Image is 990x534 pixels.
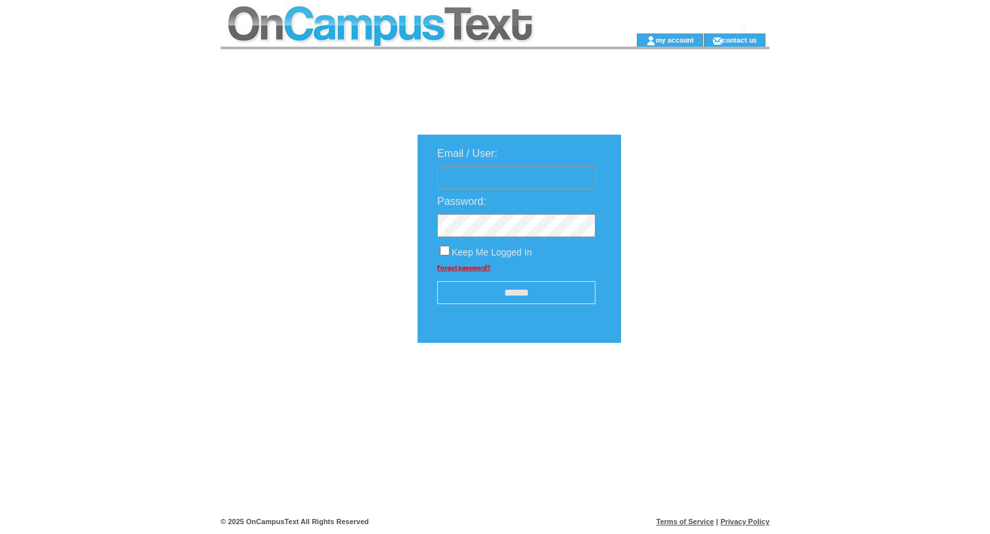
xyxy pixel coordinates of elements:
a: Privacy Policy [720,518,769,525]
a: my account [656,35,694,44]
a: Terms of Service [656,518,714,525]
span: Password: [437,196,486,207]
img: transparent.png [659,376,725,392]
a: contact us [722,35,757,44]
img: account_icon.gif [646,35,656,46]
span: © 2025 OnCampusText All Rights Reserved [221,518,369,525]
img: contact_us_icon.gif [712,35,722,46]
span: Email / User: [437,148,498,159]
span: | [716,518,718,525]
span: Keep Me Logged In [452,247,532,257]
a: Forgot password? [437,264,490,271]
